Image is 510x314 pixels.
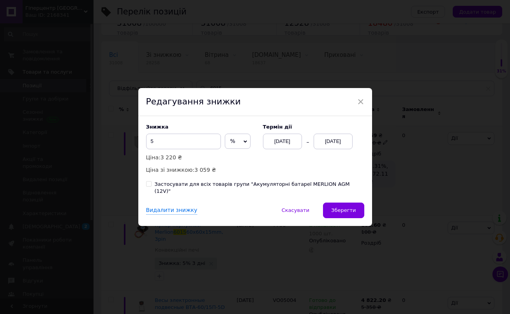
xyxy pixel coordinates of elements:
[331,207,356,213] span: Зберегти
[146,153,255,162] p: Ціна:
[263,134,302,149] div: [DATE]
[323,203,364,218] button: Зберегти
[274,203,318,218] button: Скасувати
[155,181,364,195] div: Застосувати для всіх товарів групи "Акумуляторні батареї MERLION AGM (12V)"
[230,138,235,144] span: %
[282,207,309,213] span: Скасувати
[314,134,353,149] div: [DATE]
[146,166,255,174] p: Ціна зі знижкою:
[357,95,364,108] span: ×
[263,124,364,130] label: Термін дії
[146,134,221,149] input: 0
[146,97,241,106] span: Редагування знижки
[161,154,182,161] span: 3 220 ₴
[194,167,216,173] span: 3 059 ₴
[146,124,169,130] span: Знижка
[146,206,198,215] div: Видалити знижку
